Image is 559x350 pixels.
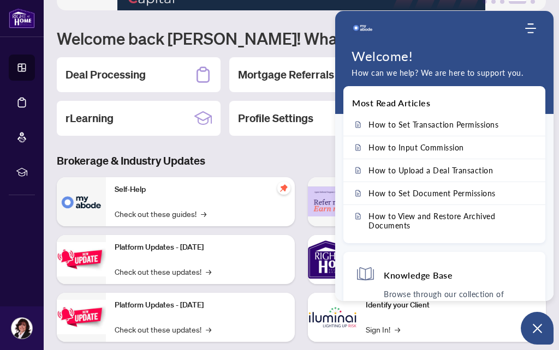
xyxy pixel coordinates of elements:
a: How to Upload a Deal Transaction [343,159,545,182]
button: Open asap [521,312,554,345]
p: Browse through our collection of articles, user guides and FAQs. [384,288,533,311]
span: How to Set Document Permissions [368,189,496,198]
h4: Knowledge Base [384,269,453,281]
p: Platform Updates - [DATE] [115,242,286,254]
a: Check out these updates!→ [115,265,211,277]
a: Check out these guides!→ [115,208,206,220]
a: Check out these updates!→ [115,323,211,335]
img: Profile Icon [11,318,32,339]
span: → [201,208,206,220]
span: pushpin [277,182,290,195]
span: How to View and Restore Archived Documents [368,212,533,230]
h1: Welcome! [352,48,537,64]
img: Self-Help [57,177,106,226]
img: logo [9,8,35,28]
p: How can we help? We are here to support you. [352,67,537,79]
span: How to Upload a Deal Transaction [368,166,493,175]
h3: Brokerage & Industry Updates [57,153,546,168]
p: Identify your Client [366,299,537,311]
span: → [206,323,211,335]
a: Sign In!→ [366,323,400,335]
span: → [206,265,211,277]
img: Identify your Client [308,293,357,342]
img: We want to hear what you think! [308,235,357,284]
h2: Profile Settings [238,111,313,126]
span: How to Set Transaction Permissions [368,120,498,129]
span: Company logo [352,17,373,39]
a: How to Set Document Permissions [343,182,545,204]
span: How to Input Commission [368,143,464,152]
h2: Mortgage Referrals [238,67,334,82]
img: Platform Updates - July 8, 2025 [57,300,106,334]
p: Platform Updates - [DATE] [115,299,286,311]
h2: Deal Processing [66,67,146,82]
a: How to Set Transaction Permissions [343,113,545,136]
img: logo [352,17,373,39]
img: Agent Referral Program [308,186,357,216]
h2: rLearning [66,111,114,126]
span: → [395,323,400,335]
a: How to Input Commission [343,136,545,159]
a: How to View and Restore Archived Documents [343,205,545,237]
p: Self-Help [115,184,286,196]
div: Modules Menu [524,23,537,34]
img: Platform Updates - July 21, 2025 [57,242,106,276]
div: Knowledge BaseBrowse through our collection of articles, user guides and FAQs. [343,252,545,323]
h1: Welcome back [PERSON_NAME]! What are you working on [DATE]? [57,28,546,49]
